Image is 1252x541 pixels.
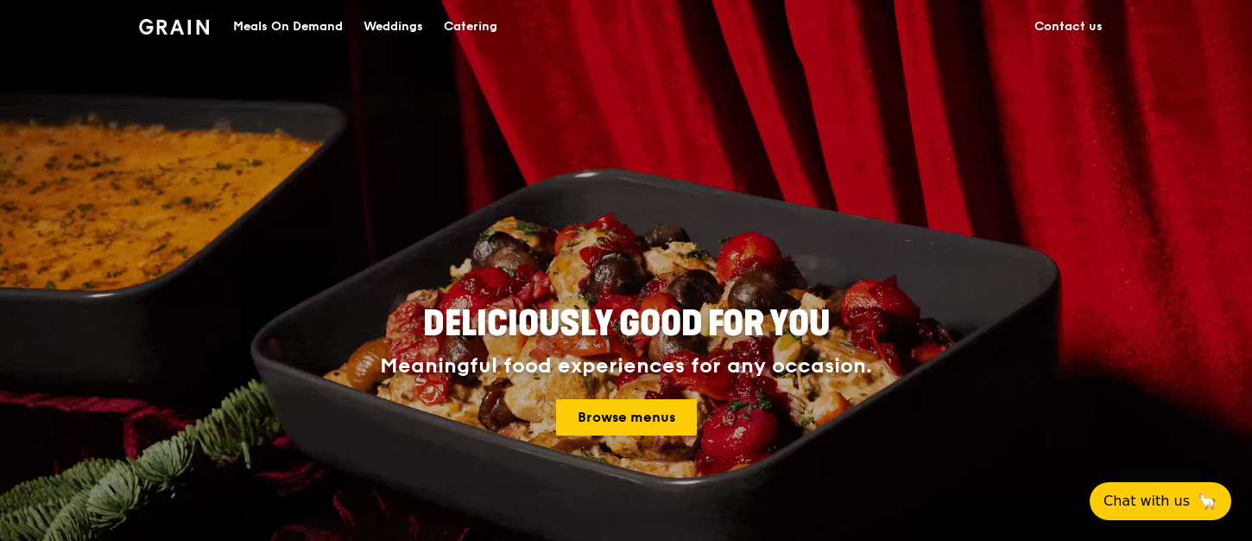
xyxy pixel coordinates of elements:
div: Weddings [364,1,423,53]
div: Catering [444,1,497,53]
img: Grain [139,19,209,35]
button: Chat with us🦙 [1090,482,1231,520]
span: Chat with us [1103,491,1190,512]
a: Browse menus [556,399,697,436]
span: 🦙 [1197,491,1217,512]
div: Meals On Demand [233,1,343,53]
div: Meaningful food experiences for any occasion. [315,354,937,379]
span: Deliciously good for you [423,303,830,345]
a: Contact us [1024,1,1113,53]
a: Catering [433,1,508,53]
a: Weddings [353,1,433,53]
